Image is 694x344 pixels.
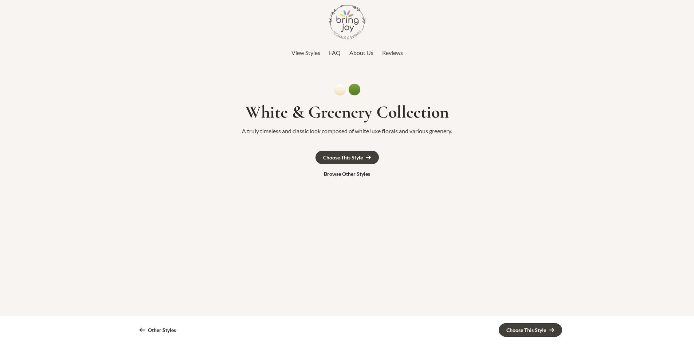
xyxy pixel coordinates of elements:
a: View Styles [291,47,320,58]
a: Other Styles [132,324,183,336]
span: View Styles [291,49,320,56]
a: Choose This Style [499,323,562,337]
a: Browse Other Styles [317,168,377,180]
a: Choose This Style [315,151,379,164]
span: Reviews [382,49,403,56]
span: About Us [349,49,373,56]
div: Choose This Style [323,155,363,160]
a: About Us [349,47,373,58]
a: FAQ [329,47,341,58]
a: Reviews [382,47,403,58]
span: FAQ [329,49,341,56]
div: Choose This Style [506,328,546,333]
div: Other Styles [148,328,176,333]
nav: Top Header Menu [129,47,566,58]
div: Browse Other Styles [324,171,370,177]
